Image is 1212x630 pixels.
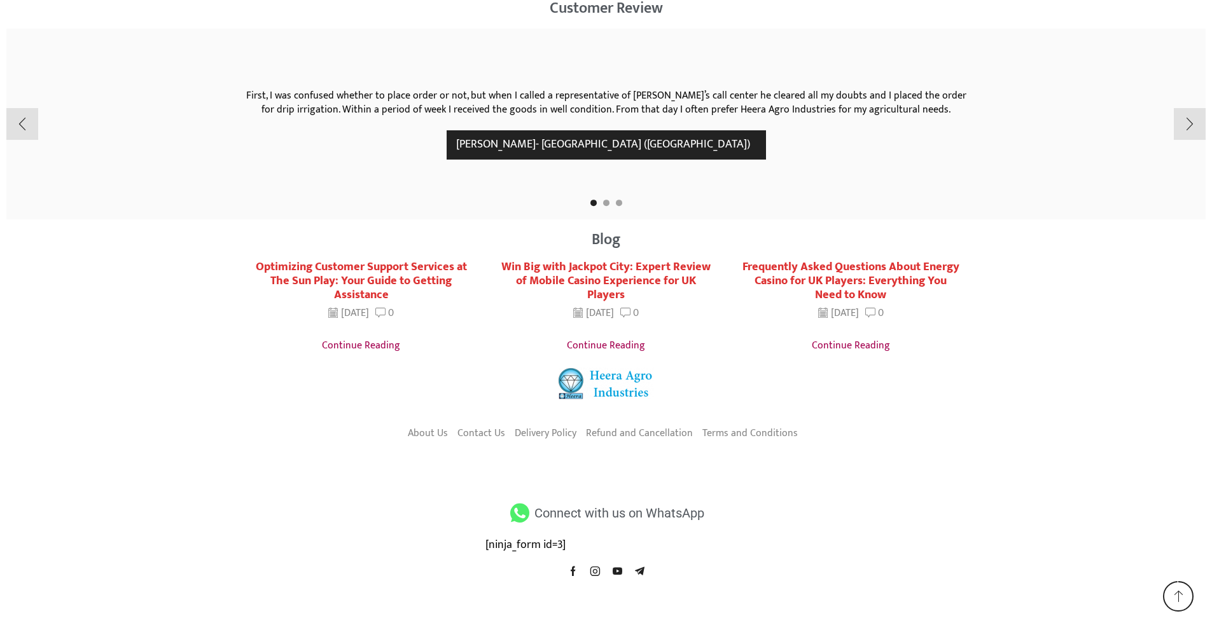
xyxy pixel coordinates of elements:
span: Connect with us on WhatsApp [531,502,704,524]
a: Delivery Policy [515,423,576,444]
div: Previous slide [6,108,38,140]
div: 12 / 16 [732,260,970,355]
div: Next slide [1174,108,1206,140]
span: Continue reading [567,338,645,354]
span: 0 [388,305,394,321]
span: Continue reading [812,338,890,354]
time: [DATE] [818,306,859,320]
a: Frequently Asked Questions About Energy Casino for UK Players: Everything You Need to Know [742,257,959,305]
span: Continue reading [322,338,400,354]
span: Go to slide 1 [590,200,597,206]
a: Terms and Conditions [702,423,798,444]
div: First, I was confused whether to place order or not, but when I called a representative of [PERSO... [244,89,969,118]
a: 0 [620,306,639,320]
time: [DATE] [573,306,614,320]
img: heera-logo-84.png [559,367,654,399]
a: Refund and Cancellation [586,423,693,444]
div: 10 / 16 [242,260,480,355]
span: Go to slide 3 [616,200,622,206]
div: [ninja_form id=3] [485,537,727,554]
span: 0 [633,305,639,321]
a: Optimizing Customer Support Services at The Sun Play: Your Guide to Getting Assistance [256,257,467,305]
div: 11 / 16 [487,260,725,355]
a: Win Big with Jackpot City: Expert Review of Mobile Casino Experience for UK Players [501,257,711,305]
a: 0 [865,306,884,320]
a: Continue reading [741,331,961,355]
a: Continue reading [496,331,716,355]
h2: Customer Review​ [6,1,1206,16]
a: Continue reading [251,331,471,355]
a: Contact Us [457,423,505,444]
span: Go to slide 2 [603,200,609,206]
div: [PERSON_NAME]- [GEOGRAPHIC_DATA] ([GEOGRAPHIC_DATA]) [447,130,766,160]
time: [DATE] [328,306,369,320]
a: About Us [408,423,448,444]
span: 0 [878,305,884,321]
div: 2 / 5 [6,29,1206,219]
h2: Blog [250,232,963,247]
a: 0 [375,306,394,320]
